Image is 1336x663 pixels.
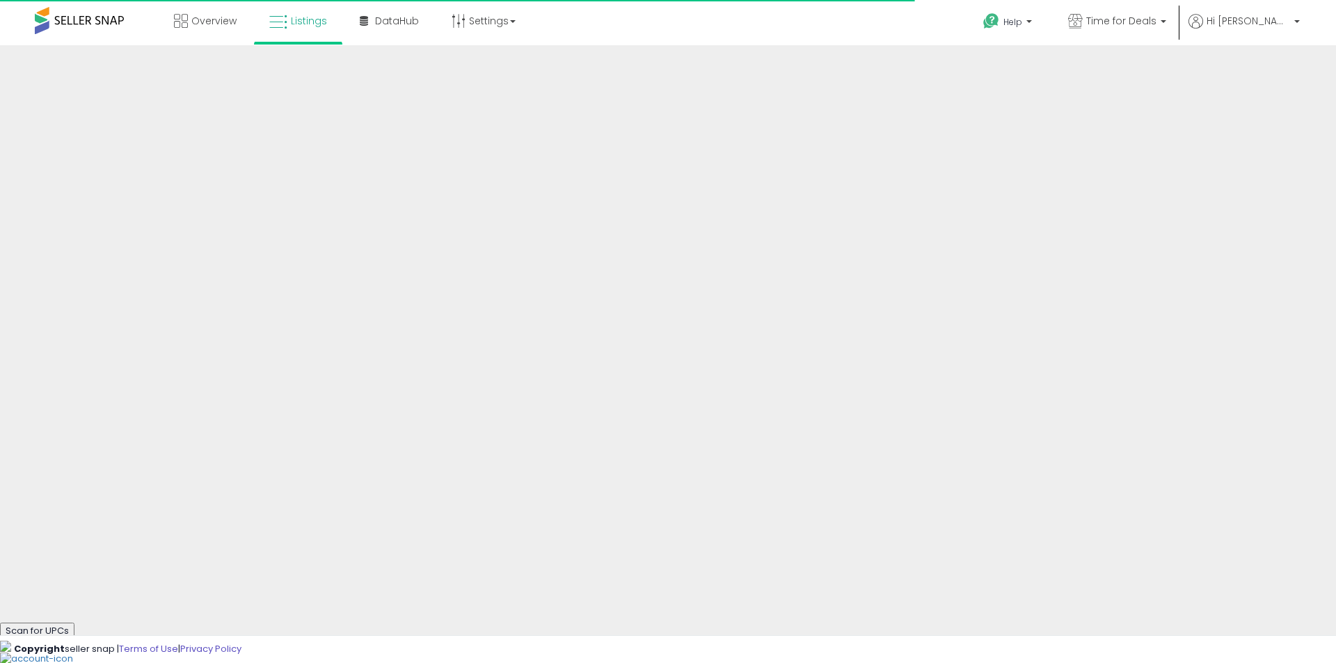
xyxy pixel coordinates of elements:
[375,14,419,28] span: DataHub
[972,2,1046,45] a: Help
[1003,16,1022,28] span: Help
[983,13,1000,30] i: Get Help
[1188,14,1300,45] a: Hi [PERSON_NAME]
[291,14,327,28] span: Listings
[191,14,237,28] span: Overview
[1207,14,1290,28] span: Hi [PERSON_NAME]
[1086,14,1156,28] span: Time for Deals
